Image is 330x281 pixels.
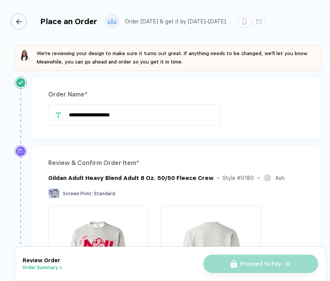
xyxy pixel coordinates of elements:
img: sophie [19,49,31,62]
span: Standard [94,191,115,196]
div: Place an Order [40,17,97,26]
div: Style # G180 [222,175,254,181]
div: Order [DATE] & get it by [DATE]–[DATE]. [125,18,227,25]
div: Gildan Adult Heavy Blend Adult 8 Oz. 50/50 Fleece Crew [48,174,214,182]
span: Review Order [23,257,60,263]
img: Screen Print [48,188,60,198]
div: Ash [275,175,284,181]
div: Review & Confirm Order Item [48,157,304,169]
img: user profile [105,15,119,28]
div: Order Name [48,88,304,101]
span: We're reviewing your design to make sure it turns out great. If anything needs to be changed, we'... [37,51,308,65]
span: Screen Print : [63,191,93,196]
button: We're reviewing your design to make sure it turns out great. If anything needs to be changed, we'... [19,49,317,66]
button: Order Summary > [23,265,62,270]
